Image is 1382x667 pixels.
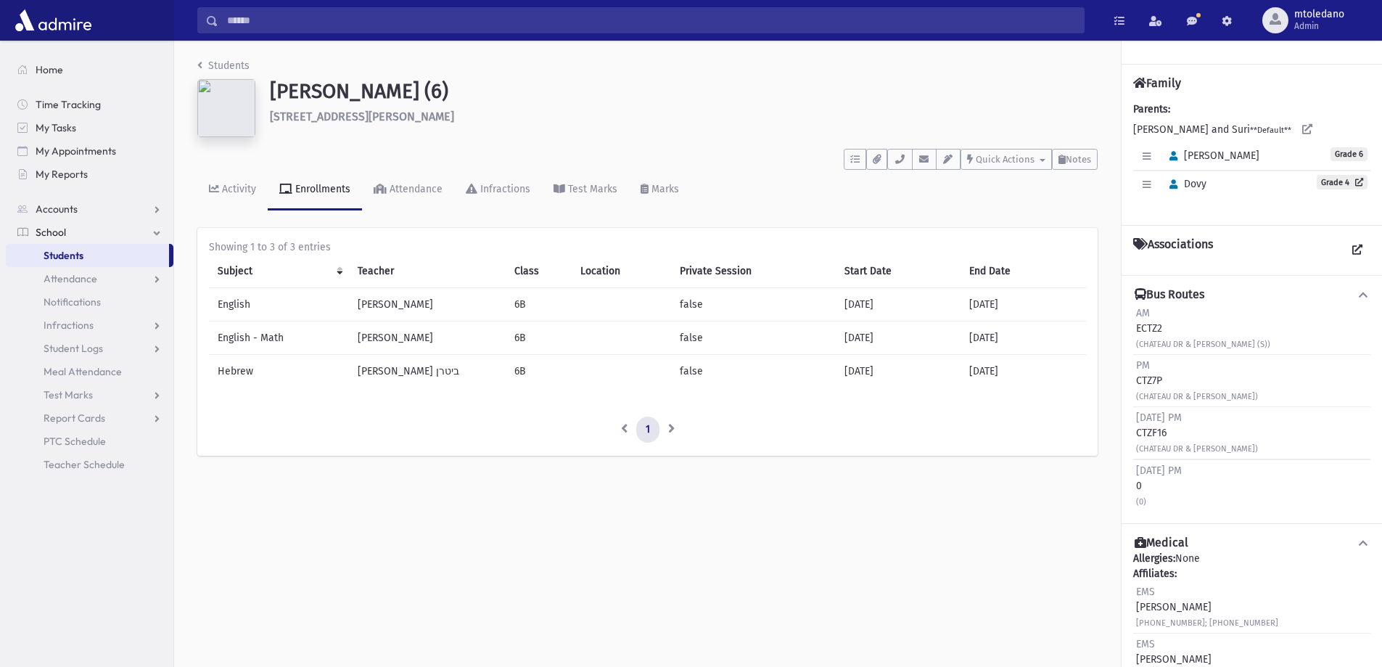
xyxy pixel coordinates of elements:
[1133,103,1170,115] b: Parents:
[636,417,659,443] a: 1
[1136,618,1278,628] small: [PHONE_NUMBER]; [PHONE_NUMBER]
[36,98,101,111] span: Time Tracking
[349,322,506,355] td: [PERSON_NAME]
[1136,497,1146,507] small: (0)
[961,355,1086,388] td: [DATE]
[1066,154,1091,165] span: Notes
[1136,306,1270,351] div: ECTZ2
[6,337,173,360] a: Student Logs
[1133,102,1370,213] div: [PERSON_NAME] and Suri
[36,121,76,134] span: My Tasks
[6,430,173,453] a: PTC Schedule
[1133,568,1177,580] b: Affiliates:
[12,6,95,35] img: AdmirePro
[1163,178,1206,190] span: Dovy
[961,288,1086,322] td: [DATE]
[565,183,617,195] div: Test Marks
[44,365,122,378] span: Meal Attendance
[6,360,173,383] a: Meal Attendance
[506,322,572,355] td: 6B
[270,110,1098,123] h6: [STREET_ADDRESS][PERSON_NAME]
[44,342,103,355] span: Student Logs
[362,170,454,210] a: Attendance
[36,144,116,157] span: My Appointments
[976,154,1035,165] span: Quick Actions
[506,288,572,322] td: 6B
[349,355,506,388] td: [PERSON_NAME] ביטרן
[209,355,349,388] td: Hebrew
[649,183,679,195] div: Marks
[1133,536,1370,551] button: Medical
[6,453,173,476] a: Teacher Schedule
[44,295,101,308] span: Notifications
[1136,444,1258,454] small: (CHATEAU DR & [PERSON_NAME])
[270,79,1098,104] h1: [PERSON_NAME] (6)
[349,255,506,288] th: Teacher
[629,170,691,210] a: Marks
[44,435,106,448] span: PTC Schedule
[268,170,362,210] a: Enrollments
[1136,412,1182,424] span: [DATE] PM
[506,255,572,288] th: Class
[6,58,173,81] a: Home
[1052,149,1098,170] button: Notes
[1136,358,1258,404] div: CTZ7P
[6,244,169,267] a: Students
[1133,76,1181,90] h4: Family
[6,406,173,430] a: Report Cards
[36,226,66,239] span: School
[36,63,63,76] span: Home
[836,255,961,288] th: Start Date
[44,388,93,401] span: Test Marks
[1344,237,1370,263] a: View all Associations
[1136,340,1270,349] small: (CHATEAU DR & [PERSON_NAME] (S))
[1133,287,1370,303] button: Bus Routes
[1317,175,1367,189] a: Grade 4
[292,183,350,195] div: Enrollments
[6,197,173,221] a: Accounts
[1294,20,1344,32] span: Admin
[6,139,173,163] a: My Appointments
[671,255,835,288] th: Private Session
[671,355,835,388] td: false
[219,183,256,195] div: Activity
[1136,410,1258,456] div: CTZF16
[197,60,250,72] a: Students
[454,170,542,210] a: Infractions
[349,288,506,322] td: [PERSON_NAME]
[209,288,349,322] td: English
[1136,307,1150,319] span: AM
[1163,150,1259,162] span: [PERSON_NAME]
[961,149,1052,170] button: Quick Actions
[44,412,105,425] span: Report Cards
[961,255,1086,288] th: End Date
[6,116,173,139] a: My Tasks
[836,355,961,388] td: [DATE]
[6,221,173,244] a: School
[1133,552,1175,565] b: Allergies:
[6,290,173,314] a: Notifications
[1294,9,1344,20] span: mtoledano
[209,322,349,355] td: English - Math
[6,163,173,186] a: My Reports
[1136,584,1278,630] div: [PERSON_NAME]
[387,183,443,195] div: Attendance
[836,322,961,355] td: [DATE]
[1136,359,1150,372] span: PM
[209,255,349,288] th: Subject
[506,355,572,388] td: 6B
[6,383,173,406] a: Test Marks
[36,168,88,181] span: My Reports
[209,240,1086,255] div: Showing 1 to 3 of 3 entries
[1136,638,1155,650] span: EMS
[1133,237,1213,263] h4: Associations
[961,322,1086,355] td: [DATE]
[44,458,125,471] span: Teacher Schedule
[572,255,672,288] th: Location
[671,288,835,322] td: false
[1135,536,1188,551] h4: Medical
[1136,392,1258,401] small: (CHATEAU DR & [PERSON_NAME])
[36,202,78,216] span: Accounts
[44,319,94,332] span: Infractions
[6,314,173,337] a: Infractions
